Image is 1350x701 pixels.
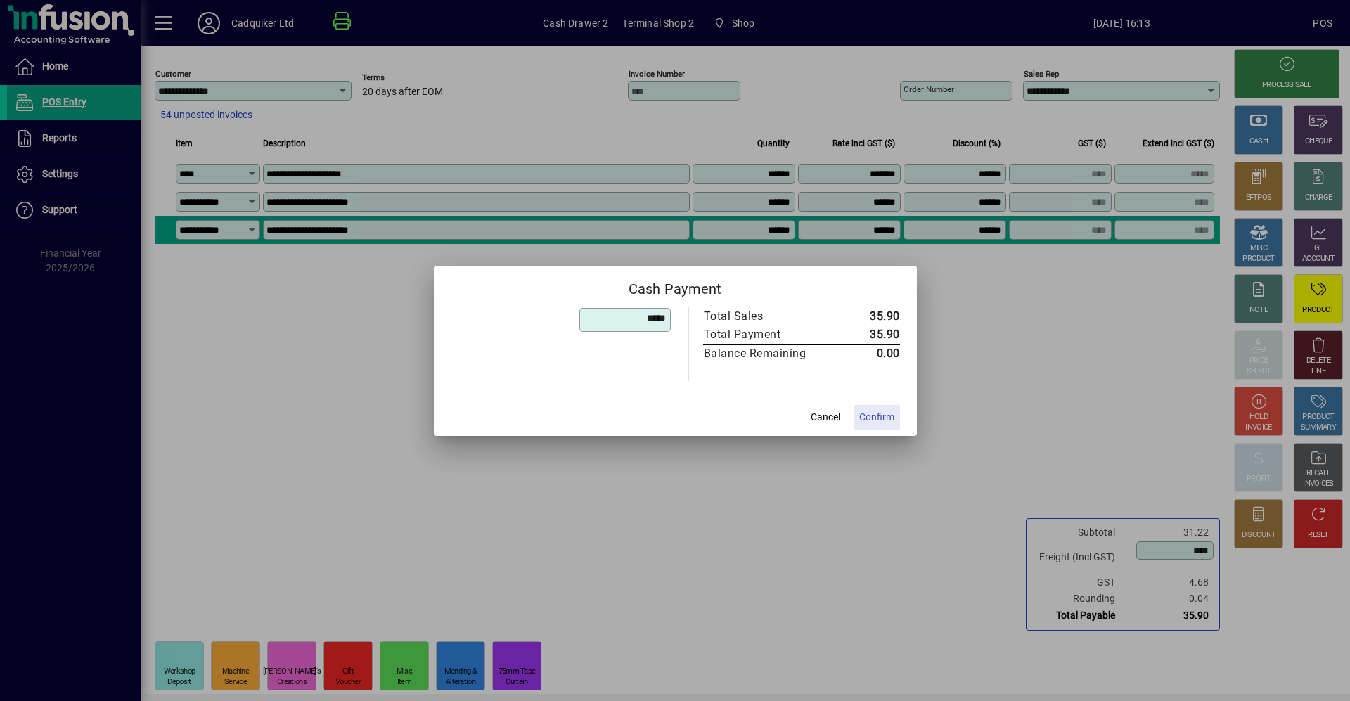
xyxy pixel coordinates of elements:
[836,344,900,363] td: 0.00
[836,326,900,345] td: 35.90
[836,307,900,326] td: 35.90
[704,345,822,362] div: Balance Remaining
[811,410,840,425] span: Cancel
[859,410,894,425] span: Confirm
[803,405,848,430] button: Cancel
[703,307,836,326] td: Total Sales
[854,405,900,430] button: Confirm
[703,326,836,345] td: Total Payment
[434,266,917,307] h2: Cash Payment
